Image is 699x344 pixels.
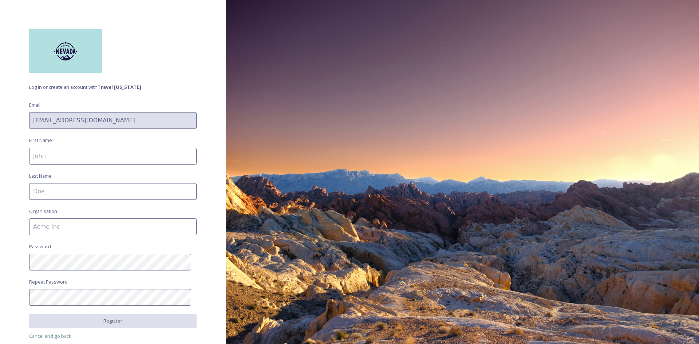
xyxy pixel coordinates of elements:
[29,333,71,339] span: Cancel and go back
[29,84,197,91] span: Log in or create an account with
[29,218,197,235] input: Acme Inc
[29,183,197,200] input: Doe
[29,148,197,165] input: John
[29,137,52,144] span: First Name
[29,112,197,129] input: john.doe@snapsea.io
[29,102,40,108] span: Email
[98,84,141,90] strong: Travel [US_STATE]
[29,208,57,215] span: Organisation
[29,278,68,285] span: Repeat Password
[29,173,52,179] span: Last Name
[29,243,51,250] span: Password
[29,314,197,328] button: Register
[29,29,102,73] img: download.png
